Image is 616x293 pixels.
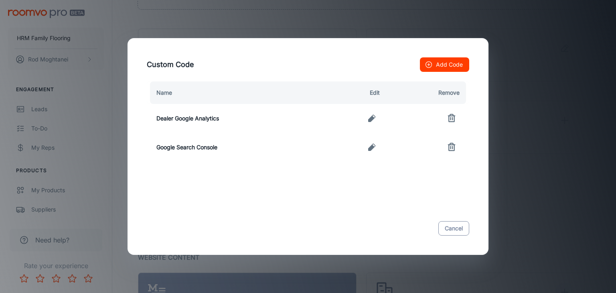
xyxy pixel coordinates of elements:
th: Remove [386,81,469,104]
button: Cancel [438,221,469,236]
button: Add Code [420,57,469,72]
th: Edit [322,81,386,104]
th: Name [147,81,322,104]
h2: Custom Code [137,48,479,81]
td: Google Search Console [147,133,322,162]
td: Dealer Google Analytics [147,104,322,133]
